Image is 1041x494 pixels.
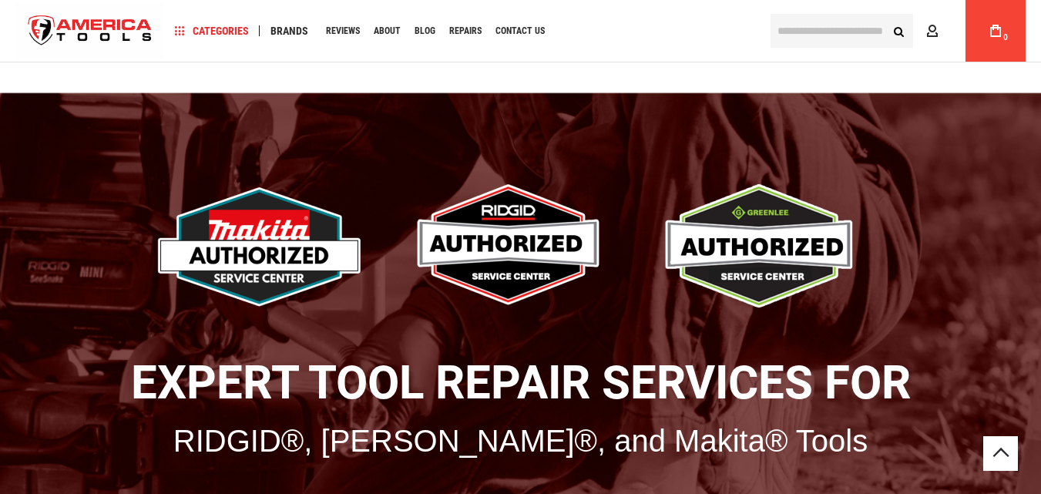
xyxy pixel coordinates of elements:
[15,2,165,60] img: America Tools
[442,21,489,42] a: Repairs
[1003,33,1008,42] span: 0
[367,21,408,42] a: About
[391,170,633,323] img: Service Banner
[643,170,885,323] img: Service Banner
[175,25,249,36] span: Categories
[15,2,165,60] a: store logo
[168,21,256,42] a: Categories
[12,416,1029,465] p: RIDGID®, [PERSON_NAME]®, and Makita® Tools
[12,358,1029,408] h1: Expert Tool Repair Services for
[157,170,381,323] img: Service Banner
[319,21,367,42] a: Reviews
[884,16,913,45] button: Search
[264,21,315,42] a: Brands
[449,26,482,35] span: Repairs
[270,25,308,36] span: Brands
[408,21,442,42] a: Blog
[495,26,545,35] span: Contact Us
[374,26,401,35] span: About
[415,26,435,35] span: Blog
[489,21,552,42] a: Contact Us
[326,26,360,35] span: Reviews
